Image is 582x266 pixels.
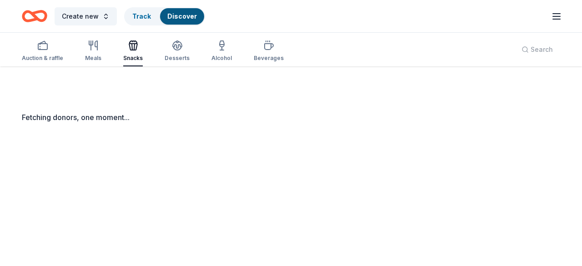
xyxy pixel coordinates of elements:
[85,36,101,66] button: Meals
[55,7,117,25] button: Create new
[254,55,284,62] div: Beverages
[165,36,190,66] button: Desserts
[62,11,99,22] span: Create new
[22,112,560,123] div: Fetching donors, one moment...
[211,36,232,66] button: Alcohol
[165,55,190,62] div: Desserts
[22,36,63,66] button: Auction & raffle
[123,36,143,66] button: Snacks
[211,55,232,62] div: Alcohol
[132,12,151,20] a: Track
[85,55,101,62] div: Meals
[22,5,47,27] a: Home
[254,36,284,66] button: Beverages
[22,55,63,62] div: Auction & raffle
[124,7,205,25] button: TrackDiscover
[167,12,197,20] a: Discover
[123,55,143,62] div: Snacks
